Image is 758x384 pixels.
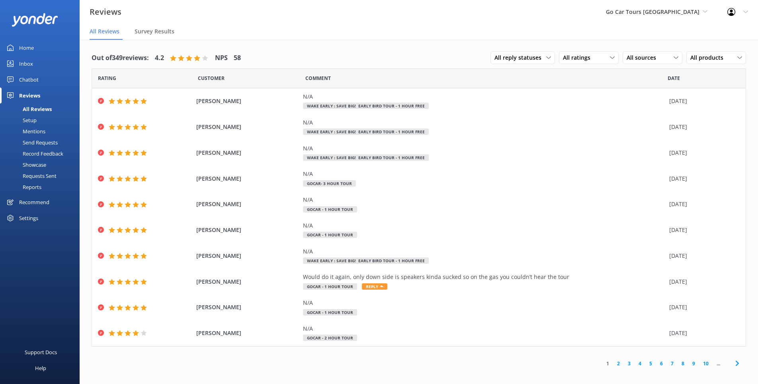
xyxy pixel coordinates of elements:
span: [PERSON_NAME] [196,303,299,312]
a: 1 [602,360,613,367]
h3: Reviews [90,6,121,18]
a: Mentions [5,126,80,137]
div: N/A [303,92,665,101]
span: Question [305,74,331,82]
div: [DATE] [669,97,736,105]
span: All Reviews [90,27,119,35]
div: Help [35,360,46,376]
span: Survey Results [135,27,174,35]
h4: NPS [215,53,228,63]
a: 4 [635,360,645,367]
a: 10 [699,360,713,367]
div: Settings [19,210,38,226]
span: [PERSON_NAME] [196,123,299,131]
div: [DATE] [669,123,736,131]
div: [DATE] [669,148,736,157]
span: All sources [627,53,661,62]
a: 3 [624,360,635,367]
a: 7 [667,360,678,367]
div: Home [19,40,34,56]
div: Would do it again, only down side is speakers kinda sucked so on the gas you couldn’t hear the tour [303,273,665,281]
span: [PERSON_NAME] [196,148,299,157]
div: N/A [303,324,665,333]
h4: 4.2 [155,53,164,63]
span: Date [668,74,680,82]
a: All Reviews [5,103,80,115]
div: [DATE] [669,174,736,183]
a: Showcase [5,159,80,170]
a: 6 [656,360,667,367]
span: GoCar - 1 Hour Tour [303,232,357,238]
div: Setup [5,115,37,126]
span: [PERSON_NAME] [196,174,299,183]
span: ... [713,360,724,367]
span: [PERSON_NAME] [196,329,299,337]
div: [DATE] [669,303,736,312]
div: N/A [303,170,665,178]
span: All reply statuses [494,53,546,62]
span: Wake Early : Save Big! Early Bird Tour - 1 Hour Free [303,103,429,109]
div: N/A [303,247,665,256]
div: [DATE] [669,329,736,337]
div: [DATE] [669,200,736,209]
img: yonder-white-logo.png [12,13,58,26]
div: Chatbot [19,72,39,88]
span: GoCar - 2 Hour Tour [303,335,357,341]
div: Showcase [5,159,46,170]
div: [DATE] [669,277,736,286]
span: [PERSON_NAME] [196,200,299,209]
div: N/A [303,144,665,153]
span: Date [98,74,116,82]
div: N/A [303,221,665,230]
span: Date [198,74,225,82]
span: GoCar - 1 Hour Tour [303,309,357,316]
div: Send Requests [5,137,58,148]
div: Reports [5,181,41,193]
div: Reviews [19,88,40,103]
span: Wake Early : Save Big! Early Bird Tour - 1 Hour Free [303,129,429,135]
span: [PERSON_NAME] [196,226,299,234]
span: GoCar - 1 Hour Tour [303,206,357,212]
div: Recommend [19,194,49,210]
div: Requests Sent [5,170,57,181]
span: Wake Early : Save Big! Early Bird Tour - 1 Hour Free [303,154,429,161]
a: Record Feedback [5,148,80,159]
div: Record Feedback [5,148,63,159]
span: [PERSON_NAME] [196,277,299,286]
div: All Reviews [5,103,52,115]
div: Mentions [5,126,45,137]
a: 8 [678,360,688,367]
span: All products [690,53,728,62]
div: N/A [303,298,665,307]
span: Go Car Tours [GEOGRAPHIC_DATA] [606,8,699,16]
a: 9 [688,360,699,367]
a: Send Requests [5,137,80,148]
span: [PERSON_NAME] [196,97,299,105]
div: N/A [303,118,665,127]
span: GoCar- 3 Hour Tour [303,180,356,187]
div: Inbox [19,56,33,72]
div: N/A [303,195,665,204]
span: [PERSON_NAME] [196,251,299,260]
span: Wake Early : Save Big! Early Bird Tour - 1 Hour Free [303,257,429,264]
span: All ratings [563,53,595,62]
h4: Out of 349 reviews: [92,53,149,63]
a: Requests Sent [5,170,80,181]
a: 2 [613,360,624,367]
h4: 58 [234,53,241,63]
div: Support Docs [25,344,57,360]
span: Reply [362,283,387,290]
div: [DATE] [669,226,736,234]
a: 5 [645,360,656,367]
a: Setup [5,115,80,126]
a: Reports [5,181,80,193]
div: [DATE] [669,251,736,260]
span: GoCar - 1 Hour Tour [303,283,357,290]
